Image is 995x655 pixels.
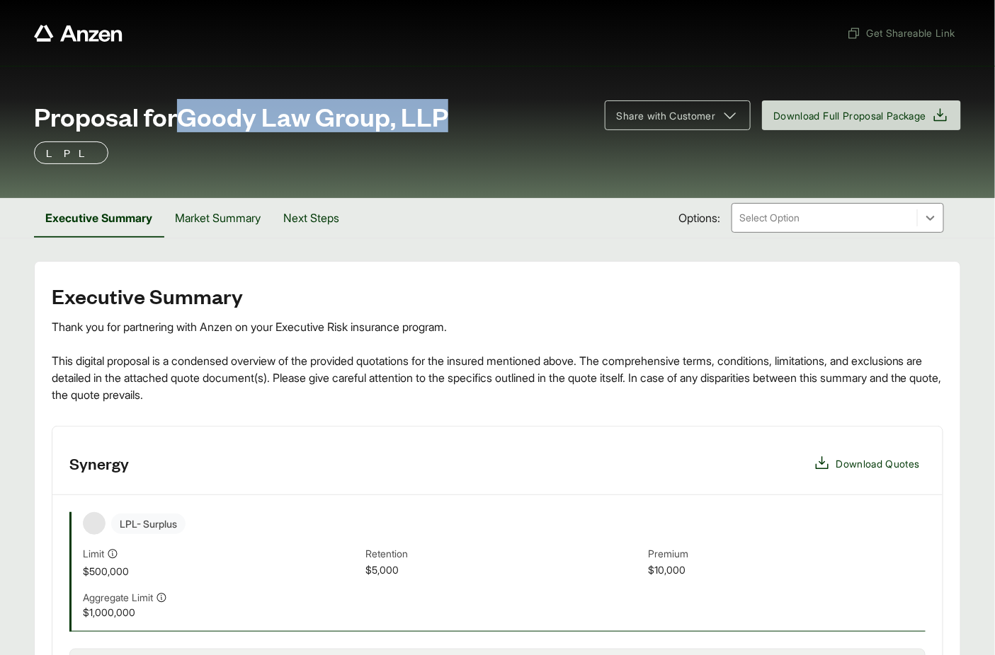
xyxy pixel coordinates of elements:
[83,546,104,561] span: Limit
[272,198,351,238] button: Next Steps
[605,100,751,130] button: Share with Customer
[649,562,926,579] span: $10,000
[164,198,272,238] button: Market Summary
[365,546,642,562] span: Retention
[649,546,926,562] span: Premium
[46,144,96,161] p: LPL
[762,100,962,130] button: Download Full Proposal Package
[34,198,164,238] button: Executive Summary
[678,209,720,226] span: Options:
[52,318,943,403] div: Thank you for partnering with Anzen on your Executive Risk insurance program. This digital propos...
[34,25,123,42] a: Anzen website
[34,102,448,130] span: Proposal for Goody Law Group, LLP
[774,108,927,123] span: Download Full Proposal Package
[836,456,920,471] span: Download Quotes
[83,605,360,620] span: $1,000,000
[365,562,642,579] span: $5,000
[808,449,926,477] button: Download Quotes
[111,514,186,534] span: LPL - Surplus
[83,590,153,605] span: Aggregate Limit
[847,25,955,40] span: Get Shareable Link
[617,108,716,123] span: Share with Customer
[69,453,129,474] h3: Synergy
[52,284,943,307] h2: Executive Summary
[841,20,961,46] button: Get Shareable Link
[83,564,360,579] span: $500,000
